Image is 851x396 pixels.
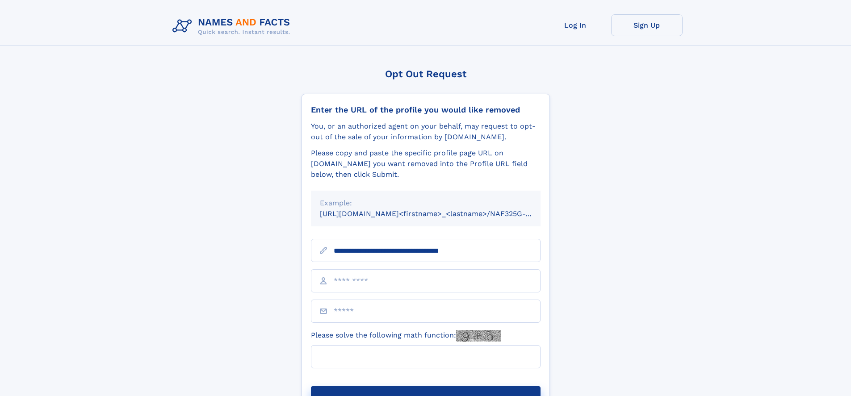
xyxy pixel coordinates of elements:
div: Enter the URL of the profile you would like removed [311,105,541,115]
div: Please copy and paste the specific profile page URL on [DOMAIN_NAME] you want removed into the Pr... [311,148,541,180]
label: Please solve the following math function: [311,330,501,342]
div: Example: [320,198,532,208]
a: Sign Up [611,14,683,36]
img: Logo Names and Facts [169,14,298,38]
a: Log In [540,14,611,36]
div: Opt Out Request [302,68,550,79]
small: [URL][DOMAIN_NAME]<firstname>_<lastname>/NAF325G-xxxxxxxx [320,209,558,218]
div: You, or an authorized agent on your behalf, may request to opt-out of the sale of your informatio... [311,121,541,142]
